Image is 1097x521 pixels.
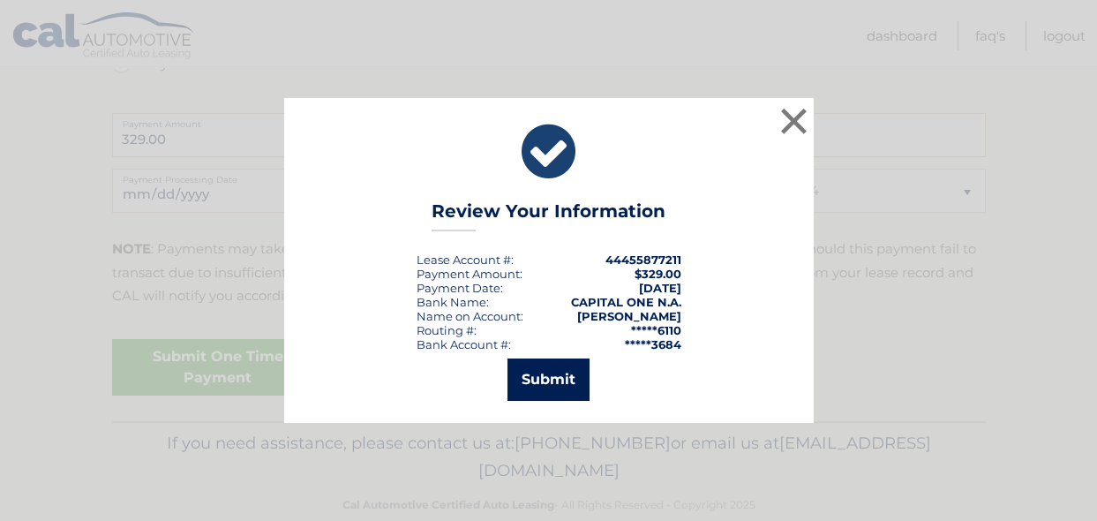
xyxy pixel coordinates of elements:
[417,337,511,351] div: Bank Account #:
[417,267,522,281] div: Payment Amount:
[417,281,503,295] div: :
[507,359,590,401] button: Submit
[777,103,812,139] button: ×
[417,281,500,295] span: Payment Date
[635,267,681,281] span: $329.00
[639,281,681,295] span: [DATE]
[417,323,477,337] div: Routing #:
[417,253,514,267] div: Lease Account #:
[417,295,489,309] div: Bank Name:
[417,309,523,323] div: Name on Account:
[432,200,665,231] h3: Review Your Information
[577,309,681,323] strong: [PERSON_NAME]
[571,295,681,309] strong: CAPITAL ONE N.A.
[605,253,681,267] strong: 44455877211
